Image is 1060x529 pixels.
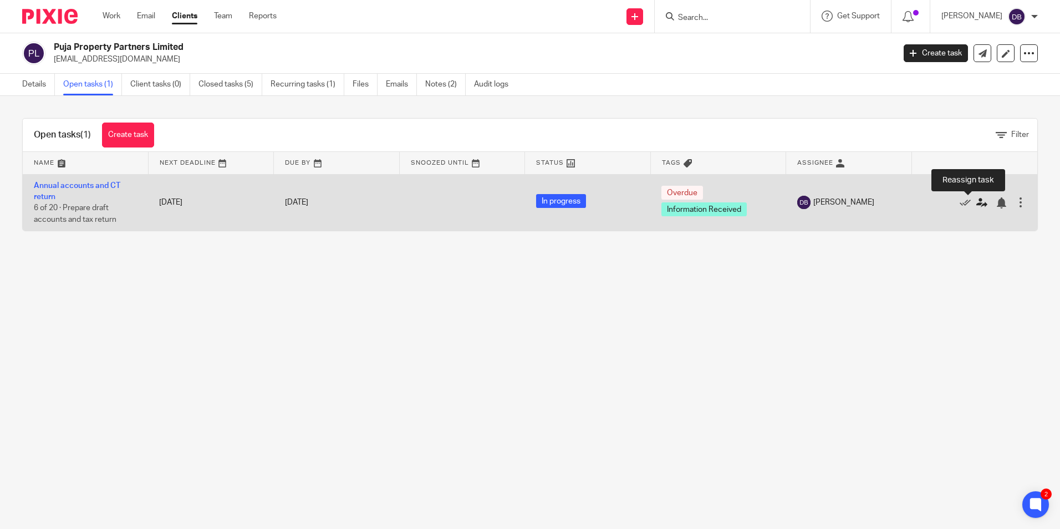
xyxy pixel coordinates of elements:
a: Audit logs [474,74,517,95]
img: svg%3E [1008,8,1026,26]
a: Clients [172,11,197,22]
a: Client tasks (0) [130,74,190,95]
span: (1) [80,130,91,139]
a: Notes (2) [425,74,466,95]
span: Information Received [661,202,747,216]
a: Recurring tasks (1) [271,74,344,95]
a: Open tasks (1) [63,74,122,95]
span: Get Support [837,12,880,20]
p: [PERSON_NAME] [941,11,1002,22]
img: Pixie [22,9,78,24]
span: 6 of 20 · Prepare draft accounts and tax return [34,204,116,223]
span: Status [536,160,564,166]
a: Details [22,74,55,95]
a: Mark as done [960,197,976,208]
a: Closed tasks (5) [198,74,262,95]
a: Work [103,11,120,22]
td: [DATE] [148,174,273,231]
a: Team [214,11,232,22]
h2: Puja Property Partners Limited [54,42,720,53]
a: Create task [102,123,154,147]
input: Search [677,13,777,23]
a: Reports [249,11,277,22]
span: Snoozed Until [411,160,469,166]
a: Emails [386,74,417,95]
p: [EMAIL_ADDRESS][DOMAIN_NAME] [54,54,887,65]
div: 2 [1041,489,1052,500]
span: Tags [662,160,681,166]
span: Overdue [661,186,703,200]
a: Email [137,11,155,22]
span: [DATE] [285,199,308,206]
span: Filter [1011,131,1029,139]
a: Annual accounts and CT return [34,182,120,201]
span: [PERSON_NAME] [813,197,874,208]
h1: Open tasks [34,129,91,141]
a: Create task [904,44,968,62]
span: In progress [536,194,586,208]
a: Files [353,74,378,95]
img: svg%3E [797,196,811,209]
img: svg%3E [22,42,45,65]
